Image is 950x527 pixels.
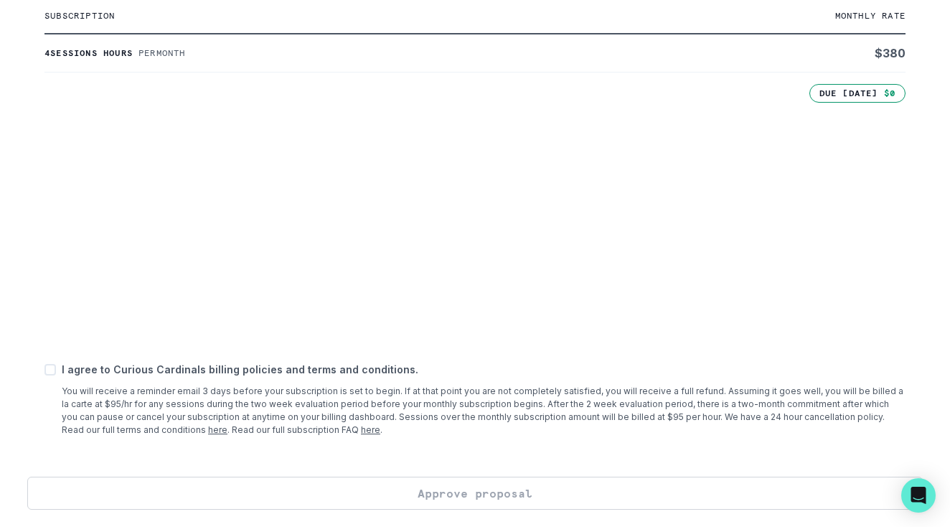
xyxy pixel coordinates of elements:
p: monthly rate [619,10,906,22]
p: $0 [884,88,895,99]
p: Due [DATE] [819,88,878,99]
div: Open Intercom Messenger [901,478,936,513]
button: Approve proposal [27,477,923,510]
p: You will receive a reminder email 3 days before your subscription is set to begin. If at that poi... [62,385,906,437]
p: I agree to Curious Cardinals billing policies and terms and conditions. [62,362,906,377]
td: $ 380 [619,34,906,73]
iframe: Secure payment input frame [42,100,908,342]
p: Per month [138,47,186,59]
a: here [361,424,380,435]
p: 4 sessions hours [44,47,133,59]
p: subscription [44,10,619,22]
a: here [208,424,227,435]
